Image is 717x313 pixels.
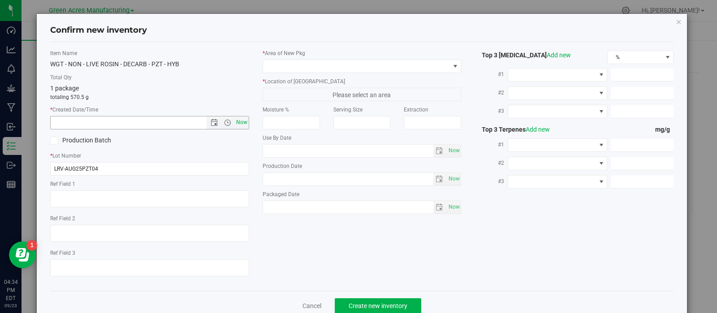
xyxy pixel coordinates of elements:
span: 1 package [50,85,79,92]
span: % [608,51,662,64]
label: Created Date/Time [50,106,249,114]
label: Ref Field 1 [50,180,249,188]
label: Lot Number [50,152,249,160]
label: #1 [475,66,508,82]
span: select [446,145,461,157]
label: Extraction [404,106,461,114]
label: Moisture % [263,106,320,114]
label: Ref Field 3 [50,249,249,257]
label: Packaged Date [263,190,462,198]
span: Top 3 Terpenes [475,126,550,133]
span: Create new inventory [349,302,407,309]
span: Open the date view [207,119,222,126]
label: Total Qty [50,73,249,81]
label: #3 [475,173,508,189]
label: Use By Date [263,134,462,142]
a: Add new [547,51,571,59]
label: Serving Size [333,106,391,114]
span: select [446,173,461,185]
span: Set Current date [446,144,462,157]
span: Set Current date [234,116,249,129]
label: #2 [475,155,508,171]
iframe: Resource center unread badge [26,240,37,251]
span: Top 3 [MEDICAL_DATA] [475,51,571,59]
label: #2 [475,85,508,101]
span: select [433,201,446,214]
span: select [446,201,461,214]
div: WGT - NON - LIVE ROSIN - DECARB - PZT - HYB [50,60,249,69]
p: totaling 570.5 g [50,93,249,101]
a: Cancel [302,301,321,310]
label: Production Date [263,162,462,170]
label: Location of [GEOGRAPHIC_DATA] [263,77,462,86]
span: Please select an area [263,88,462,101]
a: Add new [526,126,550,133]
span: Open the time view [220,119,235,126]
span: Set Current date [446,172,462,185]
span: select [433,173,446,185]
label: Production Batch [50,136,143,145]
span: Set Current date [446,201,462,214]
label: Ref Field 2 [50,214,249,223]
h4: Confirm new inventory [50,25,147,36]
label: #3 [475,103,508,119]
label: Item Name [50,49,249,57]
span: select [433,145,446,157]
iframe: Resource center [9,241,36,268]
label: #1 [475,137,508,153]
label: Area of New Pkg [263,49,462,57]
span: mg/g [655,126,674,133]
